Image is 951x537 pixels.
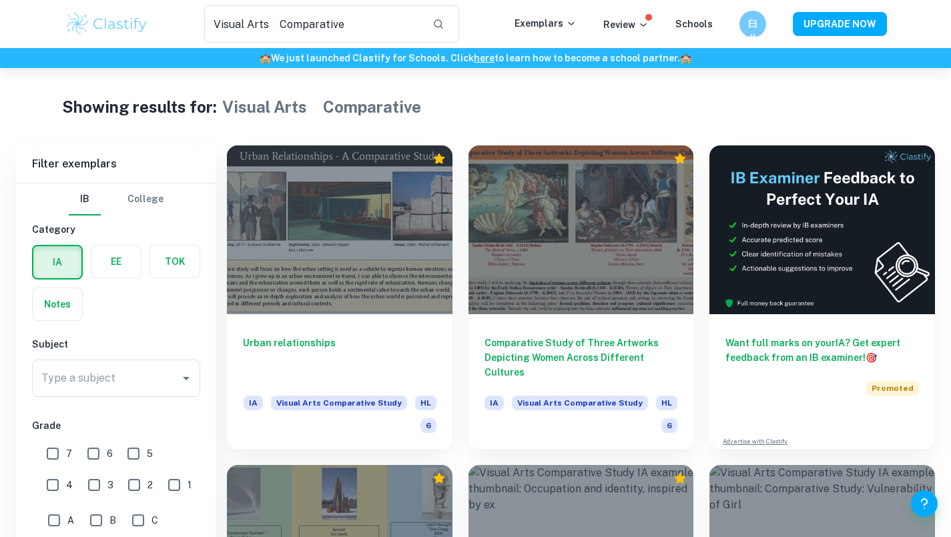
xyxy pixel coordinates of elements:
[656,396,677,410] span: HL
[32,418,200,433] h6: Grade
[32,222,200,237] h6: Category
[420,418,436,433] span: 6
[127,183,164,215] button: College
[69,183,101,215] button: IB
[603,17,649,32] p: Review
[745,17,760,31] h6: 臼井
[709,145,935,314] img: Thumbnail
[16,145,216,183] h6: Filter exemplars
[673,472,687,485] div: Premium
[709,145,935,449] a: Want full marks on yourIA? Get expert feedback from an IB examiner!PromotedAdvertise with Clastify
[911,490,938,517] button: Help and Feedback
[32,337,200,352] h6: Subject
[91,245,141,278] button: EE
[673,152,687,165] div: Premium
[107,446,113,461] span: 6
[512,396,648,410] span: Visual Arts Comparative Study
[204,5,422,43] input: Search for any exemplars...
[415,396,436,410] span: HL
[485,396,504,410] span: IA
[723,437,787,446] a: Advertise with Clastify
[260,53,271,63] span: 🏫
[243,336,436,380] h6: Urban relationships
[474,53,495,63] a: here
[62,95,217,119] h1: Showing results for:
[222,95,421,119] h1: Visual Arts Comparative
[793,12,887,36] button: UPGRADE NOW
[680,53,691,63] span: 🏫
[177,369,196,388] button: Open
[244,396,263,410] span: IA
[107,478,113,492] span: 3
[150,245,200,278] button: TOK
[227,145,452,449] a: Urban relationshipsIAVisual Arts Comparative StudyHL6
[33,246,81,278] button: IA
[67,513,74,528] span: A
[147,478,153,492] span: 2
[109,513,116,528] span: B
[485,336,678,380] h6: Comparative Study of Three Artworks Depicting Women Across Different Cultures
[515,16,577,31] p: Exemplars
[866,352,877,363] span: 🎯
[271,396,407,410] span: Visual Arts Comparative Study
[66,446,72,461] span: 7
[188,478,192,492] span: 1
[432,152,446,165] div: Premium
[725,336,919,365] h6: Want full marks on your IA ? Get expert feedback from an IB examiner!
[66,478,73,492] span: 4
[151,513,158,528] span: C
[675,19,713,29] a: Schools
[69,183,164,215] div: Filter type choice
[661,418,677,433] span: 6
[866,381,919,396] span: Promoted
[468,145,694,449] a: Comparative Study of Three Artworks Depicting Women Across Different CulturesIAVisual Arts Compar...
[33,288,82,320] button: Notes
[3,51,948,65] h6: We just launched Clastify for Schools. Click to learn how to become a school partner.
[65,11,149,37] img: Clastify logo
[147,446,153,461] span: 5
[432,472,446,485] div: Premium
[739,11,766,37] button: 臼井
